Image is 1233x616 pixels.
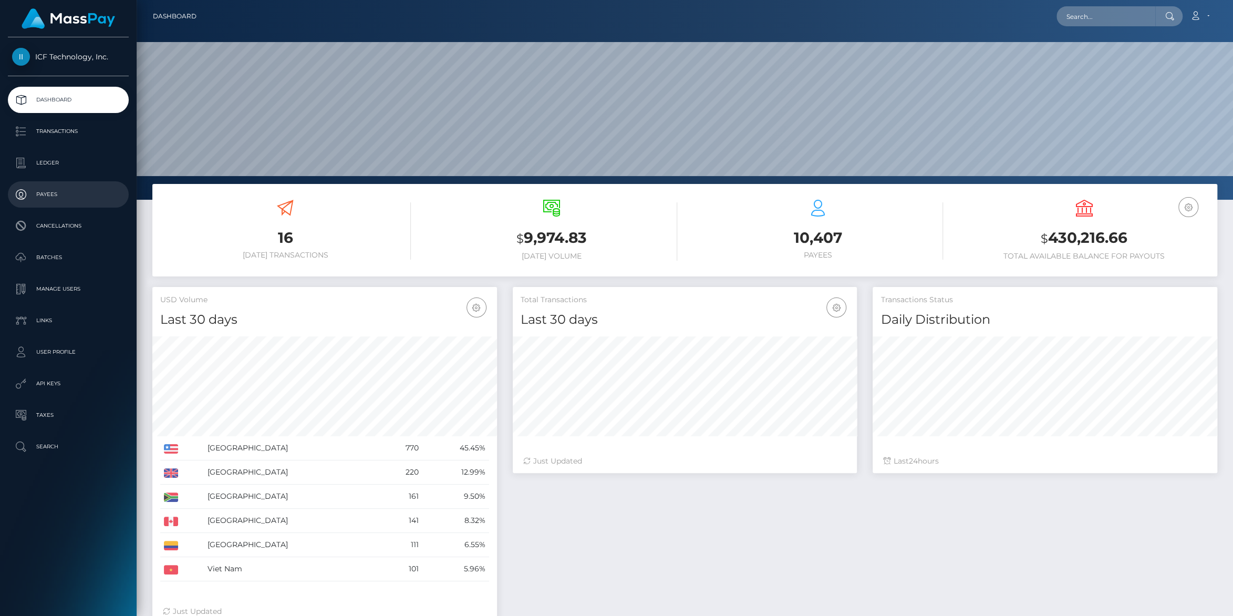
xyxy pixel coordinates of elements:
p: API Keys [12,376,125,392]
h3: 430,216.66 [959,228,1209,249]
img: VN.png [164,565,178,574]
a: Payees [8,181,129,208]
a: Transactions [8,118,129,145]
td: 111 [381,533,422,557]
img: CA.png [164,517,178,526]
td: Viet Nam [204,557,381,581]
img: CO.png [164,541,178,550]
p: Cancellations [12,218,125,234]
p: User Profile [12,344,125,360]
td: [GEOGRAPHIC_DATA] [204,485,381,509]
h6: [DATE] Transactions [160,251,411,260]
h5: USD Volume [160,295,489,305]
h4: Last 30 days [521,311,849,329]
a: API Keys [8,371,129,397]
h4: Daily Distribution [880,311,1209,329]
a: Dashboard [153,5,196,27]
td: 45.45% [422,436,489,460]
small: $ [1041,231,1048,246]
p: Dashboard [12,92,125,108]
div: Just Updated [523,456,847,467]
h3: 10,407 [693,228,944,248]
img: ICF Technology, Inc. [12,48,30,66]
h5: Total Transactions [521,295,849,305]
td: 770 [381,436,422,460]
td: [GEOGRAPHIC_DATA] [204,509,381,533]
h3: 16 [160,228,411,248]
td: 9.50% [422,485,489,509]
img: ZA.png [164,492,178,502]
a: Dashboard [8,87,129,113]
p: Links [12,313,125,328]
h6: [DATE] Volume [427,252,677,261]
h3: 9,974.83 [427,228,677,249]
td: 6.55% [422,533,489,557]
img: MassPay Logo [22,8,115,29]
a: User Profile [8,339,129,365]
a: Taxes [8,402,129,428]
p: Manage Users [12,281,125,297]
div: Last hours [883,456,1207,467]
td: 161 [381,485,422,509]
td: [GEOGRAPHIC_DATA] [204,533,381,557]
h6: Payees [693,251,944,260]
td: 220 [381,460,422,485]
a: Batches [8,244,129,271]
td: [GEOGRAPHIC_DATA] [204,460,381,485]
td: 141 [381,509,422,533]
td: 8.32% [422,509,489,533]
h6: Total Available Balance for Payouts [959,252,1209,261]
a: Manage Users [8,276,129,302]
span: ICF Technology, Inc. [8,52,129,61]
td: 5.96% [422,557,489,581]
h4: Last 30 days [160,311,489,329]
a: Ledger [8,150,129,176]
small: $ [516,231,524,246]
p: Search [12,439,125,455]
h5: Transactions Status [880,295,1209,305]
img: US.png [164,444,178,454]
p: Taxes [12,407,125,423]
td: 101 [381,557,422,581]
p: Ledger [12,155,125,171]
p: Batches [12,250,125,265]
a: Cancellations [8,213,129,239]
p: Transactions [12,124,125,139]
td: 12.99% [422,460,489,485]
img: GB.png [164,468,178,478]
a: Links [8,307,129,334]
input: Search... [1056,6,1155,26]
td: [GEOGRAPHIC_DATA] [204,436,381,460]
span: 24 [908,456,917,466]
p: Payees [12,187,125,202]
a: Search [8,434,129,460]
